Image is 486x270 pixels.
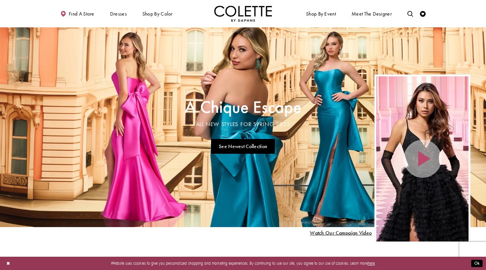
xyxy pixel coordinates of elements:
span: Shop by color [141,6,174,22]
a: Toggle search [406,6,415,22]
a: Meet the designer [350,6,393,22]
a: Find a store [59,6,96,22]
a: See Newest Collection A Chique Escape All New Styles For Spring 2025 [211,139,275,154]
span: Meet the designer [352,11,392,17]
a: Check Wishlist [418,6,427,22]
div: Video Player [376,76,469,242]
button: Close Dialog [3,258,13,268]
span: Dresses [109,6,128,22]
a: here [368,261,375,266]
a: Visit Home Page [214,6,272,22]
span: Find a store [69,11,95,17]
span: Dresses [110,11,127,17]
button: Submit Dialog [471,260,483,267]
ul: Slider Links [183,137,303,156]
span: Play Slide #15 Video [310,230,372,236]
img: Colette by Daphne [214,6,272,22]
p: Website uses cookies to give you personalized shopping and marketing experiences. By continuing t... [41,259,445,267]
span: Shop By Event [306,11,336,17]
span: Shop by color [142,11,173,17]
span: Shop By Event [305,6,337,22]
